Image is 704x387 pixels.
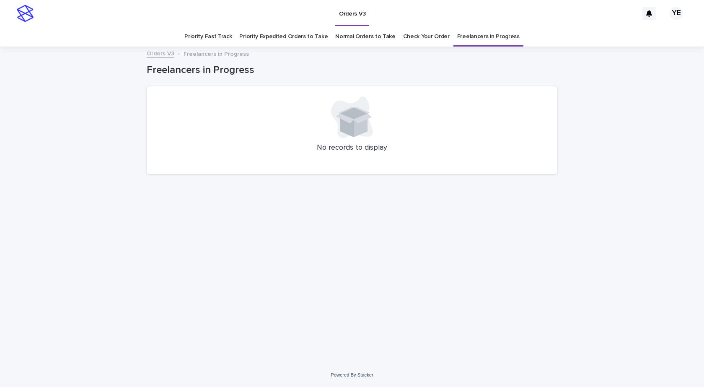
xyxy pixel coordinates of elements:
a: Normal Orders to Take [335,27,396,47]
a: Check Your Order [403,27,450,47]
p: No records to display [157,143,547,153]
a: Priority Fast Track [184,27,232,47]
img: stacker-logo-s-only.png [17,5,34,22]
a: Powered By Stacker [331,372,373,377]
p: Freelancers in Progress [184,49,249,58]
h1: Freelancers in Progress [147,64,557,76]
a: Orders V3 [147,48,174,58]
div: YE [670,7,683,20]
a: Freelancers in Progress [457,27,520,47]
a: Priority Expedited Orders to Take [239,27,328,47]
